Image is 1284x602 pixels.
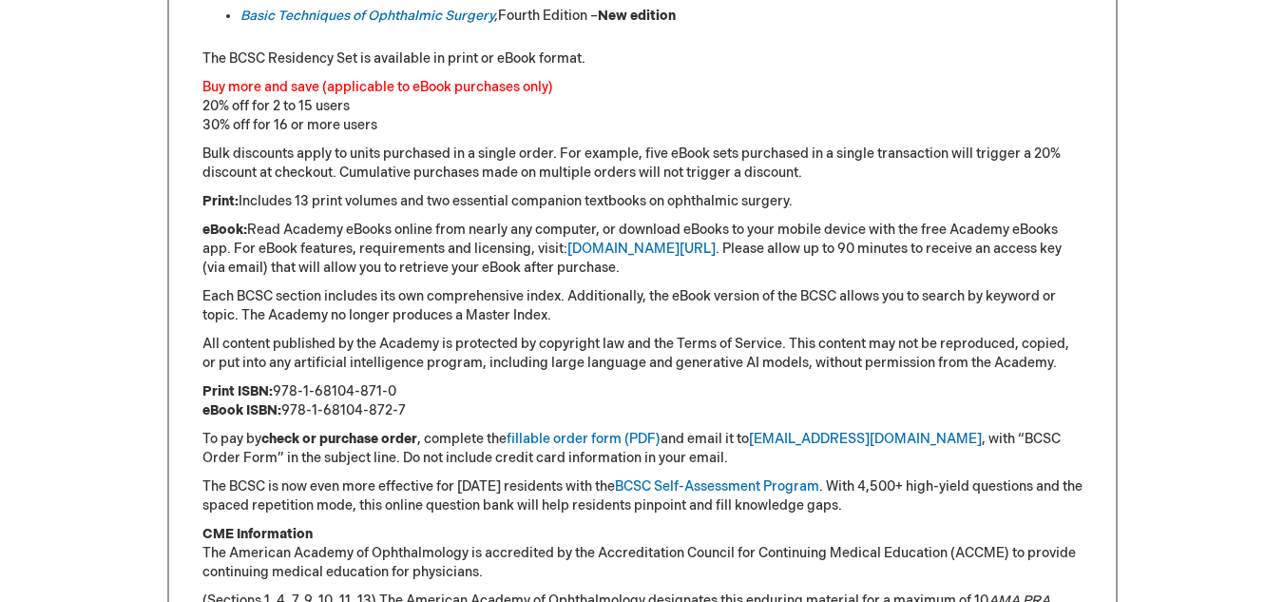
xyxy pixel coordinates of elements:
[202,192,1083,211] p: Includes 13 print volumes and two essential companion textbooks on ophthalmic surgery.
[507,431,661,447] a: fillable order form (PDF)
[240,7,1083,26] li: Fourth Edition –
[749,431,982,447] a: [EMAIL_ADDRESS][DOMAIN_NAME]
[202,526,313,542] strong: CME Information
[202,193,239,209] strong: Print:
[202,221,1083,278] p: Read Academy eBooks online from nearly any computer, or download eBooks to your mobile device wit...
[202,287,1083,325] p: Each BCSC section includes its own comprehensive index. Additionally, the eBook version of the BC...
[202,222,247,238] strong: eBook:
[567,241,716,257] a: [DOMAIN_NAME][URL]
[261,431,417,447] strong: check or purchase order
[598,8,676,24] strong: New edition
[202,430,1083,468] p: To pay by , complete the and email it to , with “BCSC Order Form” in the subject line. Do not inc...
[202,79,553,95] font: Buy more and save (applicable to eBook purchases only)
[202,49,1083,68] p: The BCSC Residency Set is available in print or eBook format.
[615,478,819,495] a: BCSC Self-Assessment Program
[202,477,1083,515] p: The BCSC is now even more effective for [DATE] residents with the . With 4,500+ high-yield questi...
[240,8,498,24] em: ,
[202,78,1083,135] p: 20% off for 2 to 15 users 30% off for 16 or more users
[202,382,1083,420] p: 978-1-68104-871-0 978-1-68104-872-7
[202,145,1083,183] p: Bulk discounts apply to units purchased in a single order. For example, five eBook sets purchased...
[240,8,494,24] a: Basic Techniques of Ophthalmic Surgery
[202,383,273,399] strong: Print ISBN:
[202,335,1083,373] p: All content published by the Academy is protected by copyright law and the Terms of Service. This...
[202,402,281,418] strong: eBook ISBN:
[202,525,1083,582] p: The American Academy of Ophthalmology is accredited by the Accreditation Council for Continuing M...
